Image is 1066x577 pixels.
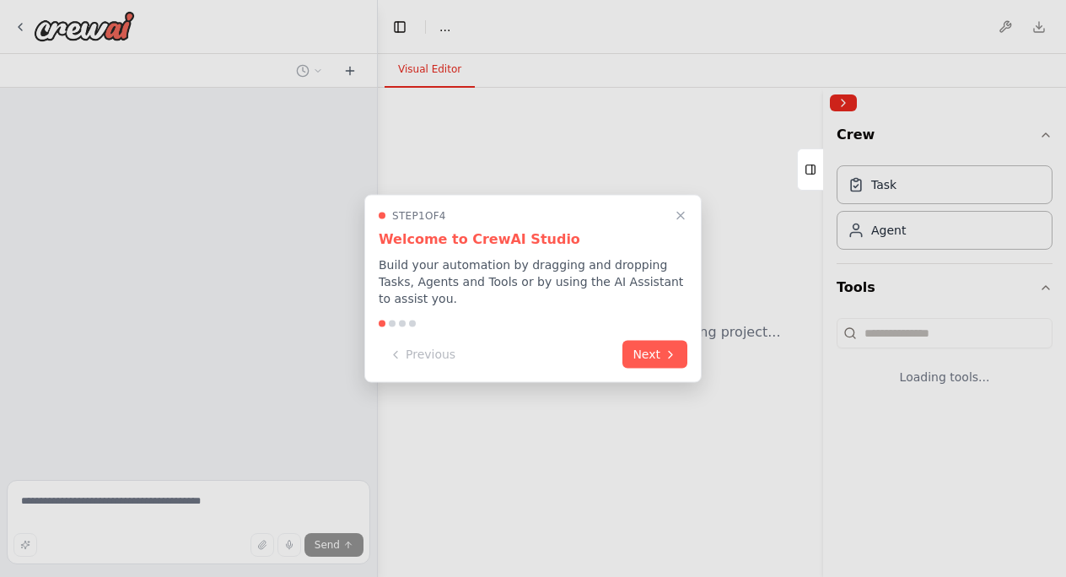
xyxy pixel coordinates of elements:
button: Hide left sidebar [388,15,412,39]
button: Previous [379,341,466,369]
p: Build your automation by dragging and dropping Tasks, Agents and Tools or by using the AI Assista... [379,256,687,307]
button: Close walkthrough [670,206,691,226]
button: Next [622,341,687,369]
span: Step 1 of 4 [392,209,446,223]
h3: Welcome to CrewAI Studio [379,229,687,250]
